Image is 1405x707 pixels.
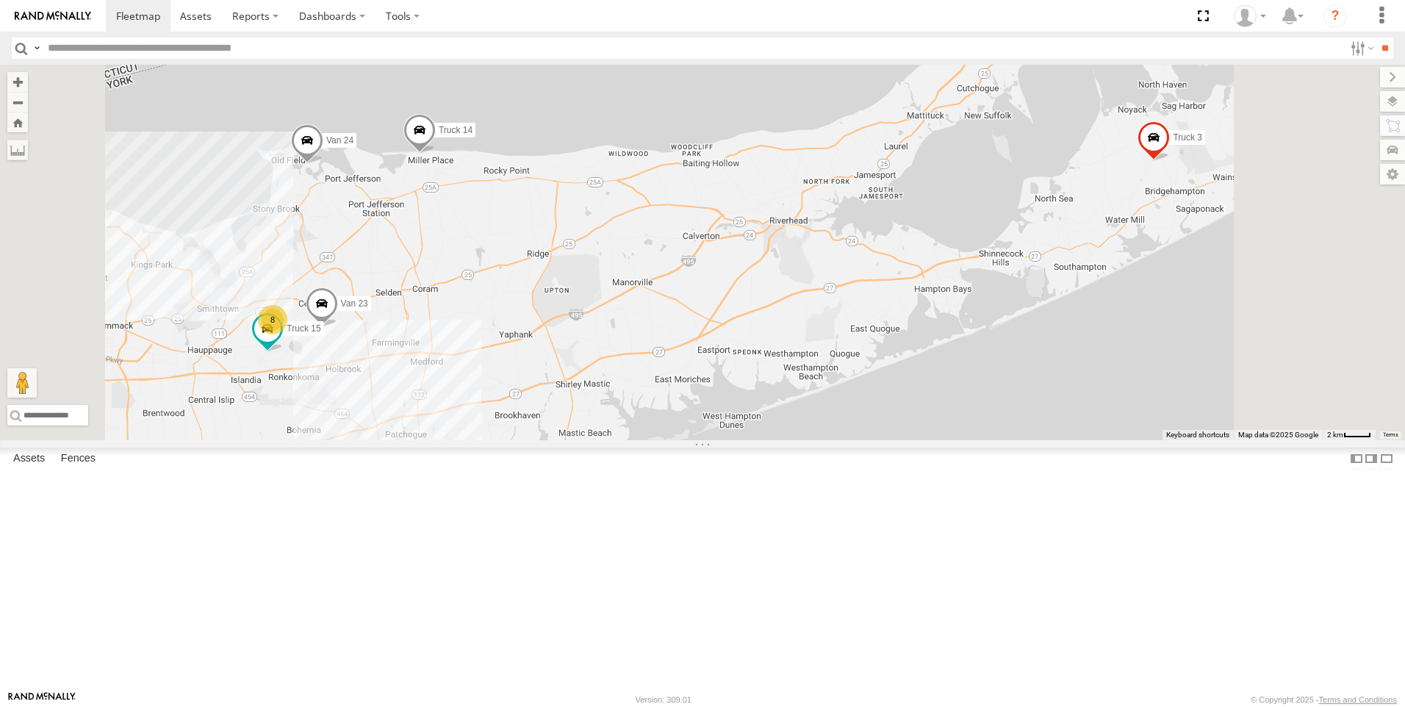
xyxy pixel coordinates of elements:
[1327,431,1343,439] span: 2 km
[1251,695,1397,704] div: © Copyright 2025 -
[1319,695,1397,704] a: Terms and Conditions
[1364,448,1379,469] label: Dock Summary Table to the Right
[326,134,353,145] span: Van 24
[1323,4,1347,28] i: ?
[287,323,320,334] span: Truck 15
[1383,432,1398,438] a: Terms (opens in new tab)
[7,72,28,92] button: Zoom in
[341,298,368,309] span: Van 23
[31,37,43,59] label: Search Query
[7,112,28,132] button: Zoom Home
[439,125,472,135] span: Truck 14
[15,11,91,21] img: rand-logo.svg
[54,448,103,469] label: Fences
[1229,5,1271,27] div: Barbara Muller
[1380,164,1405,184] label: Map Settings
[258,305,287,334] div: 8
[7,92,28,112] button: Zoom out
[1323,430,1376,440] button: Map Scale: 2 km per 34 pixels
[1173,132,1202,142] span: Truck 3
[7,368,37,398] button: Drag Pegman onto the map to open Street View
[1238,431,1318,439] span: Map data ©2025 Google
[1379,448,1394,469] label: Hide Summary Table
[6,448,52,469] label: Assets
[1345,37,1376,59] label: Search Filter Options
[1349,448,1364,469] label: Dock Summary Table to the Left
[8,692,76,707] a: Visit our Website
[1166,430,1229,440] button: Keyboard shortcuts
[7,140,28,160] label: Measure
[636,695,691,704] div: Version: 309.01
